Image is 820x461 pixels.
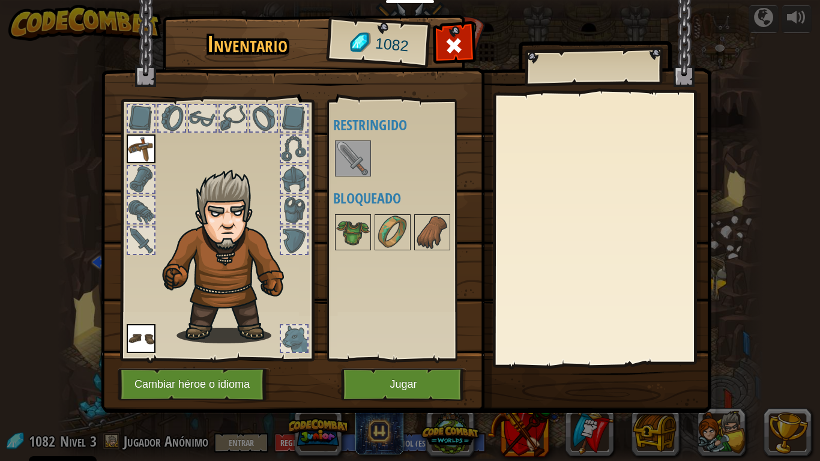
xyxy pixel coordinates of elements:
[374,33,409,57] span: 1082
[127,324,155,353] img: portrait.png
[336,215,370,249] img: portrait.png
[333,190,475,206] h4: Bloqueado
[415,215,449,249] img: portrait.png
[157,169,304,343] img: hair_m2.png
[118,368,270,401] button: Cambiar héroe o idioma
[127,134,155,163] img: portrait.png
[341,368,466,401] button: Jugar
[336,142,370,175] img: portrait.png
[171,32,324,57] h1: Inventario
[376,215,409,249] img: portrait.png
[333,117,475,133] h4: Restringido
